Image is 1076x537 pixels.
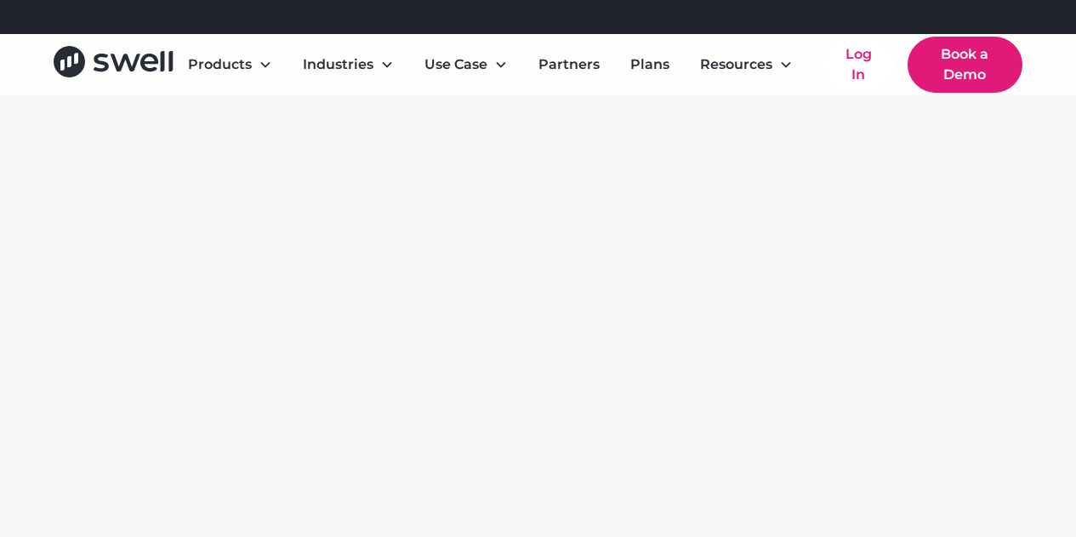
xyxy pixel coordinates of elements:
div: Use Case [411,48,521,82]
div: Products [174,48,286,82]
div: Use Case [424,54,487,75]
div: Industries [303,54,373,75]
div: Products [188,54,252,75]
a: Book a Demo [908,37,1022,93]
div: Industries [289,48,407,82]
a: home [54,46,174,83]
div: Resources [700,54,772,75]
a: Plans [617,48,683,82]
a: Partners [525,48,613,82]
a: Log In [823,37,894,92]
div: Resources [686,48,806,82]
